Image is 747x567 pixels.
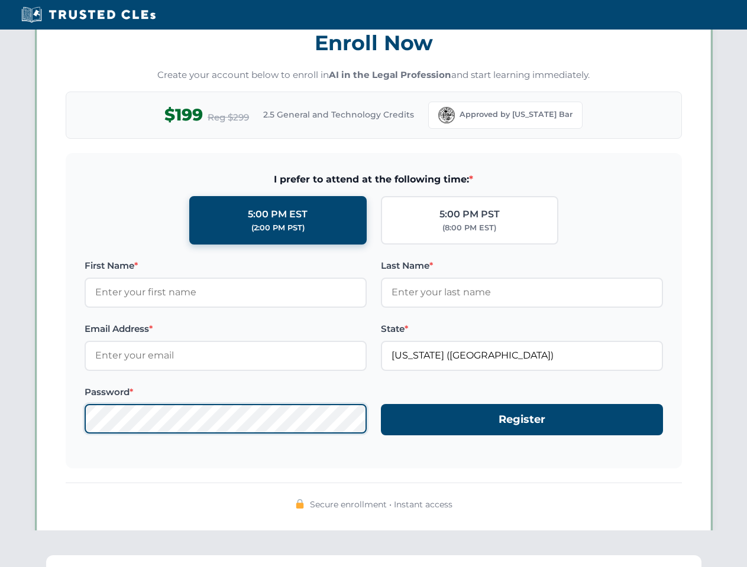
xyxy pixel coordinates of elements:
[18,6,159,24] img: Trusted CLEs
[310,498,452,511] span: Secure enrollment • Instant access
[381,259,663,273] label: Last Name
[329,69,451,80] strong: AI in the Legal Profession
[85,172,663,187] span: I prefer to attend at the following time:
[263,108,414,121] span: 2.5 General and Technology Credits
[442,222,496,234] div: (8:00 PM EST)
[85,385,367,399] label: Password
[438,107,455,123] img: Florida Bar
[85,278,367,307] input: Enter your first name
[381,278,663,307] input: Enter your last name
[208,110,249,125] span: Reg $299
[164,102,203,128] span: $199
[85,341,367,370] input: Enter your email
[439,207,500,222] div: 5:00 PM PST
[66,69,682,82] p: Create your account below to enroll in and start learning immediately.
[295,499,305,509] img: 🔒
[85,322,367,336] label: Email Address
[251,222,305,234] div: (2:00 PM PST)
[381,404,663,435] button: Register
[460,109,573,120] span: Approved by [US_STATE] Bar
[248,207,308,222] div: 5:00 PM EST
[381,341,663,370] input: Florida (FL)
[66,24,682,61] h3: Enroll Now
[85,259,367,273] label: First Name
[381,322,663,336] label: State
